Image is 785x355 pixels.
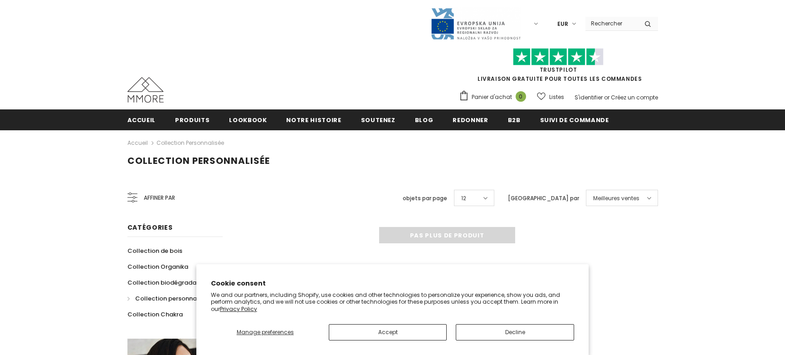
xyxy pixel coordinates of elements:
[220,305,257,313] a: Privacy Policy
[430,20,521,27] a: Javni Razpis
[127,262,188,271] span: Collection Organika
[459,90,531,104] a: Panier d'achat 0
[472,93,512,102] span: Panier d'achat
[540,116,609,124] span: Suivi de commande
[237,328,294,336] span: Manage preferences
[611,94,658,101] a: Créez un compte
[508,116,521,124] span: B2B
[211,291,575,313] p: We and our partners, including Shopify, use cookies and other technologies to personalize your ex...
[127,310,183,319] span: Collection Chakra
[549,93,564,102] span: Listes
[156,139,224,147] a: Collection personnalisée
[540,109,609,130] a: Suivi de commande
[575,94,603,101] a: S'identifier
[361,116,395,124] span: soutenez
[127,138,148,148] a: Accueil
[453,116,488,124] span: Redonner
[557,20,568,29] span: EUR
[461,194,466,203] span: 12
[604,94,609,101] span: or
[430,7,521,40] img: Javni Razpis
[516,91,526,102] span: 0
[127,306,183,322] a: Collection Chakra
[127,291,210,306] a: Collection personnalisée
[135,294,210,303] span: Collection personnalisée
[453,109,488,130] a: Redonner
[415,109,434,130] a: Blog
[537,89,564,105] a: Listes
[361,109,395,130] a: soutenez
[127,247,182,255] span: Collection de bois
[127,223,173,232] span: Catégories
[286,116,341,124] span: Notre histoire
[127,259,188,275] a: Collection Organika
[229,109,267,130] a: Lookbook
[540,66,577,74] a: TrustPilot
[329,324,447,340] button: Accept
[229,116,267,124] span: Lookbook
[415,116,434,124] span: Blog
[127,154,270,167] span: Collection personnalisée
[513,48,604,66] img: Faites confiance aux étoiles pilotes
[403,194,447,203] label: objets par page
[211,324,320,340] button: Manage preferences
[585,17,638,30] input: Search Site
[508,109,521,130] a: B2B
[508,194,579,203] label: [GEOGRAPHIC_DATA] par
[127,278,206,287] span: Collection biodégradable
[127,275,206,291] a: Collection biodégradable
[175,109,210,130] a: Produits
[127,109,156,130] a: Accueil
[144,193,175,203] span: Affiner par
[127,243,182,259] a: Collection de bois
[593,194,639,203] span: Meilleures ventes
[286,109,341,130] a: Notre histoire
[459,52,658,83] span: LIVRAISON GRATUITE POUR TOUTES LES COMMANDES
[175,116,210,124] span: Produits
[127,77,164,103] img: Cas MMORE
[456,324,574,340] button: Decline
[127,116,156,124] span: Accueil
[211,279,575,288] h2: Cookie consent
